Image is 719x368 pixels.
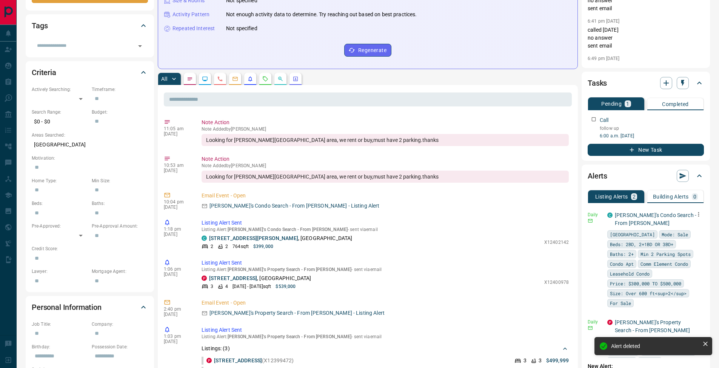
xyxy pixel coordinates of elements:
svg: Email [588,218,593,223]
p: [DATE] [164,168,190,173]
div: property.ca [206,358,212,363]
svg: Calls [217,76,223,82]
div: Looking for [PERSON_NAME][GEOGRAPHIC_DATA] area, we rent or buy,must have 2 parking.thanks [202,171,569,183]
div: property.ca [607,320,613,325]
div: condos.ca [202,236,207,241]
p: 10:53 am [164,163,190,168]
svg: Opportunities [277,76,283,82]
p: Pre-Approval Amount: [92,223,148,229]
span: Comm Element Condo [640,260,688,268]
span: For Sale [610,299,631,307]
a: [PERSON_NAME]'s Property Search - From [PERSON_NAME] [615,319,690,333]
p: Call [600,116,609,124]
p: X12402142 [544,239,569,246]
svg: Email [588,325,593,331]
svg: Listing Alerts [247,76,253,82]
div: Personal Information [32,298,148,316]
div: condos.ca [607,212,613,218]
p: Min Size: [92,177,148,184]
svg: Notes [187,76,193,82]
p: Pre-Approved: [32,223,88,229]
span: Mode: Sale [662,231,688,238]
span: Leasehold Condo [610,270,650,277]
p: 3 [523,357,527,365]
p: Credit Score: [32,245,148,252]
p: Repeated Interest [172,25,215,32]
h2: Criteria [32,66,56,79]
a: [STREET_ADDRESS] [214,357,262,363]
h2: Tasks [588,77,607,89]
div: Alert deleted [611,343,699,349]
p: Search Range: [32,109,88,115]
h2: Alerts [588,170,607,182]
p: Listing Alert : - sent via email [202,227,569,232]
p: Completed [662,102,689,107]
p: 0 [693,194,696,199]
p: Listing Alerts [595,194,628,199]
div: Alerts [588,167,704,185]
p: Timeframe: [92,86,148,93]
p: X12400978 [544,279,569,286]
p: follow up [600,125,704,132]
p: Possession Date: [92,343,148,350]
p: $399,000 [253,243,273,250]
p: 2 [225,243,228,250]
p: [GEOGRAPHIC_DATA] [32,139,148,151]
span: Condo Apt [610,260,634,268]
p: Note Added by [PERSON_NAME] [202,126,569,132]
p: 1:03 pm [164,334,190,339]
span: [PERSON_NAME]'s Property Search - From [PERSON_NAME] [228,267,352,272]
p: Actively Searching: [32,86,88,93]
p: All [161,76,167,82]
p: 1:18 pm [164,226,190,232]
p: Mortgage Agent: [92,268,148,275]
p: $0 - $0 [32,115,88,128]
p: [DATE] [164,272,190,277]
p: [DATE] [164,232,190,237]
p: (X12399472) [214,357,294,365]
a: [STREET_ADDRESS][PERSON_NAME] [209,235,298,241]
p: Motivation: [32,155,148,162]
p: Note Action [202,155,569,163]
button: Regenerate [344,44,391,57]
h2: Personal Information [32,301,102,313]
p: Lawyer: [32,268,88,275]
p: 1 [626,101,629,106]
p: [DATE] - [DATE] sqft [232,283,271,290]
p: Listing Alert Sent [202,259,569,267]
svg: Emails [232,76,238,82]
span: Beds: 2BD, 2+1BD OR 3BD+ [610,240,673,248]
p: [DATE] [164,131,190,137]
p: 6:41 pm [DATE] [588,18,620,24]
p: Not enough activity data to determine. Try reaching out based on best practices. [226,11,417,18]
span: [PERSON_NAME]'s Property Search - From [PERSON_NAME] [228,334,352,339]
p: 3 [539,357,542,365]
div: property.ca [202,276,207,281]
p: Note Action [202,119,569,126]
p: , [GEOGRAPHIC_DATA] [209,234,352,242]
span: Baths: 2+ [610,250,634,258]
a: [STREET_ADDRESS] [209,275,257,281]
p: Note Added by [PERSON_NAME] [202,163,569,168]
div: Listings: (3) [202,342,569,356]
a: [PERSON_NAME]'s Condo Search - From [PERSON_NAME] [615,212,696,226]
p: Listing Alert : - sent via email [202,334,569,339]
svg: Lead Browsing Activity [202,76,208,82]
p: 11:05 am [164,126,190,131]
button: Open [135,41,145,51]
span: [PERSON_NAME]'s Condo Search - From [PERSON_NAME] [228,227,348,232]
p: Company: [92,321,148,328]
p: Activity Pattern [172,11,209,18]
p: 2 [633,194,636,199]
p: [PERSON_NAME]'s Condo Search - From [PERSON_NAME] - Listing Alert [209,202,380,210]
svg: Agent Actions [293,76,299,82]
svg: Requests [262,76,268,82]
div: Tasks [588,74,704,92]
p: 3 [211,283,213,290]
p: [DATE] [164,339,190,344]
div: Tags [32,17,148,35]
p: called [DATE] no answer sent email [588,26,704,50]
p: Home Type: [32,177,88,184]
p: 764 sqft [232,243,249,250]
span: Min 2 Parking Spots [640,250,691,258]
